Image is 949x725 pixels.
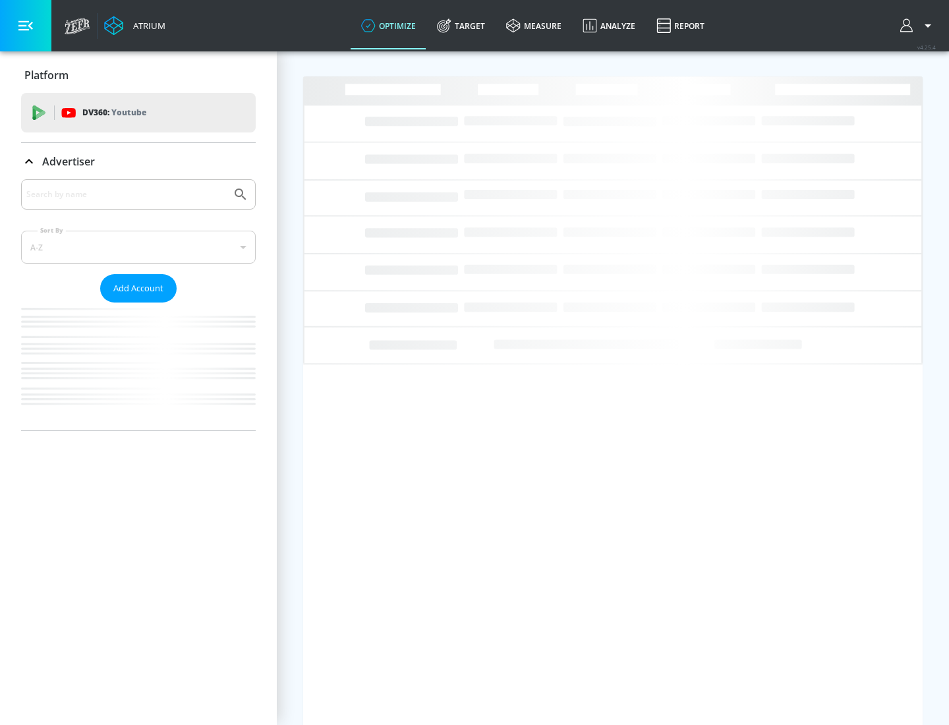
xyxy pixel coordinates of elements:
[42,154,95,169] p: Advertiser
[426,2,496,49] a: Target
[128,20,165,32] div: Atrium
[21,93,256,132] div: DV360: Youtube
[111,105,146,119] p: Youtube
[38,226,66,235] label: Sort By
[100,274,177,303] button: Add Account
[21,231,256,264] div: A-Z
[646,2,715,49] a: Report
[21,179,256,430] div: Advertiser
[917,43,936,51] span: v 4.25.4
[21,57,256,94] div: Platform
[26,186,226,203] input: Search by name
[351,2,426,49] a: optimize
[21,303,256,430] nav: list of Advertiser
[21,143,256,180] div: Advertiser
[113,281,163,296] span: Add Account
[104,16,165,36] a: Atrium
[496,2,572,49] a: measure
[24,68,69,82] p: Platform
[572,2,646,49] a: Analyze
[82,105,146,120] p: DV360:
